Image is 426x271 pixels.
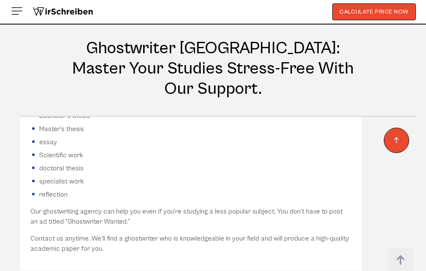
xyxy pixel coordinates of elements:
[39,164,84,172] font: doctoral thesis
[39,138,57,146] font: essay
[39,178,84,185] font: specialist work
[39,125,84,133] font: Master's thesis
[39,191,68,198] font: reflection
[332,3,416,20] button: CALCULATE PRICE NOW
[30,208,343,225] font: Our ghostwriting agency can help you even if you're studying a less popular subject. You don't ha...
[72,38,354,99] font: Ghostwriter [GEOGRAPHIC_DATA]: Master your studies stress-free with our support.
[39,151,83,159] font: Scientific work
[39,112,90,120] font: Bachelor's thesis
[339,8,409,15] font: CALCULATE PRICE NOW
[10,4,24,18] img: Menu open
[32,5,94,18] img: logo wewrite
[30,235,349,252] font: Contact us anytime. We'll find a ghostwriter who is knowledgeable in your field and will produce ...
